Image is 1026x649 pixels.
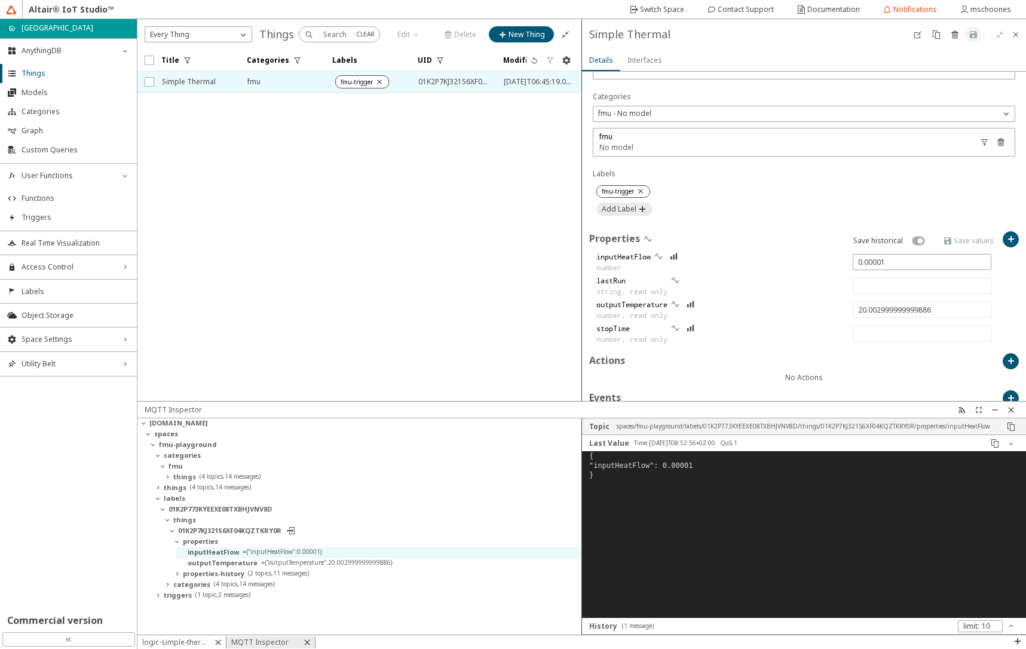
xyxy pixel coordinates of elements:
span: Functions [22,194,130,203]
unity-typography: number, read only [596,334,667,345]
unity-button: MQTT Subscriptions [954,402,970,418]
unity-button: Save [965,26,981,42]
unity-typography: 01K2P773KYEEXE08TXBHJVNV8D [169,504,272,515]
unity-typography: 01K2P7KJ321S6XF04KQZTKRY0R [178,526,281,537]
unity-typography: ( 1 message ) [622,622,654,630]
unity-typography: things [173,472,196,483]
unity-typography: Time: [DATE]T08:52:56+02:00 [634,439,715,448]
unity-typography: lastRun [596,275,667,286]
unity-typography: categories [164,451,201,461]
unity-typography: stopTime [596,323,667,334]
unity-button: Clone [928,26,944,42]
unity-typography: Last Value [589,438,629,449]
span: User Functions [22,171,115,180]
unity-typography: inputHeatFlow [596,252,651,262]
unity-typography: No model [599,142,633,153]
span: Object Storage [22,311,130,320]
unity-typography: fmu [169,461,183,472]
span: Access Control [22,262,115,272]
unity-button: Remove category [993,134,1009,150]
unity-typography: outputTemperature [188,558,258,569]
unity-typography: things [173,515,196,526]
span: Triggers [22,213,130,222]
unity-typography: MQTT Inspector [145,405,202,415]
span: Graph [22,126,130,136]
unity-typography: No Actions [785,372,823,383]
span: Labels [22,287,130,296]
unity-typography: [DOMAIN_NAME] [149,418,207,429]
unity-typography: inputHeatFlow [188,547,239,558]
span: Utility Belt [22,359,115,369]
unity-typography: number [596,262,651,273]
unity-typography: fmu [599,131,633,142]
span: } [589,471,593,479]
unity-typography: number, read only [596,310,667,321]
span: Real Time Visualization [22,238,130,248]
span: Models [22,88,130,97]
unity-typography: outputTemperature [596,299,667,310]
unity-typography: Events [589,390,621,409]
span: Space Settings [22,335,115,344]
unity-typography: ( 4 topics , 14 messages ) [190,483,251,494]
span: Categories [22,107,130,117]
unity-typography: = {"outputTemperature":20.002999999999886} [261,558,393,569]
unity-typography: Properties [589,231,640,250]
unity-typography: Topic [589,421,610,432]
unity-typography: spaces [154,429,178,440]
unity-typography: ( 2 topics , 11 messages ) [248,569,309,580]
unity-typography: things [164,483,186,494]
unity-typography: Actions [589,353,625,372]
unity-typography: fmu-playground [159,440,217,451]
unity-typography: spaces/fmu-playground/labels/01K2P773KYEEXE08TXBHJVNV8D/things/01K2P7KJ321S6XF04KQZTKRY0R/propert... [617,422,990,431]
unity-typography: History [589,621,617,632]
unity-typography: ( 4 topics , 14 messages ) [200,472,261,483]
span: "inputHeatFlow": 0.00001 [589,461,693,470]
span: AnythingDB [22,46,115,56]
unity-typography: triggers [164,590,192,601]
unity-typography: categories [173,580,210,590]
unity-typography: ( 1 topic , 2 messages ) [195,590,250,601]
unity-button: Delete [947,26,963,42]
unity-typography: ( 4 topics , 14 messages ) [214,580,275,590]
unity-typography: properties [183,537,218,547]
unity-typography: properties-history [183,569,244,580]
unity-button: Edit Schema [909,26,926,42]
unity-typography: QoS: 1 [720,439,737,448]
span: Things [22,69,130,78]
p: [GEOGRAPHIC_DATA] [22,23,93,33]
unity-typography: = {"inputHeatFlow":0.00001} [243,547,322,558]
p: Save historical [853,235,903,246]
unity-typography: string, read only [596,286,667,297]
unity-typography: Labels [593,169,1016,179]
span: { [589,452,593,460]
span: Custom Queries [22,145,130,155]
unity-typography: labels [164,494,185,504]
unity-button: Filter by current thing's model [976,134,993,150]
